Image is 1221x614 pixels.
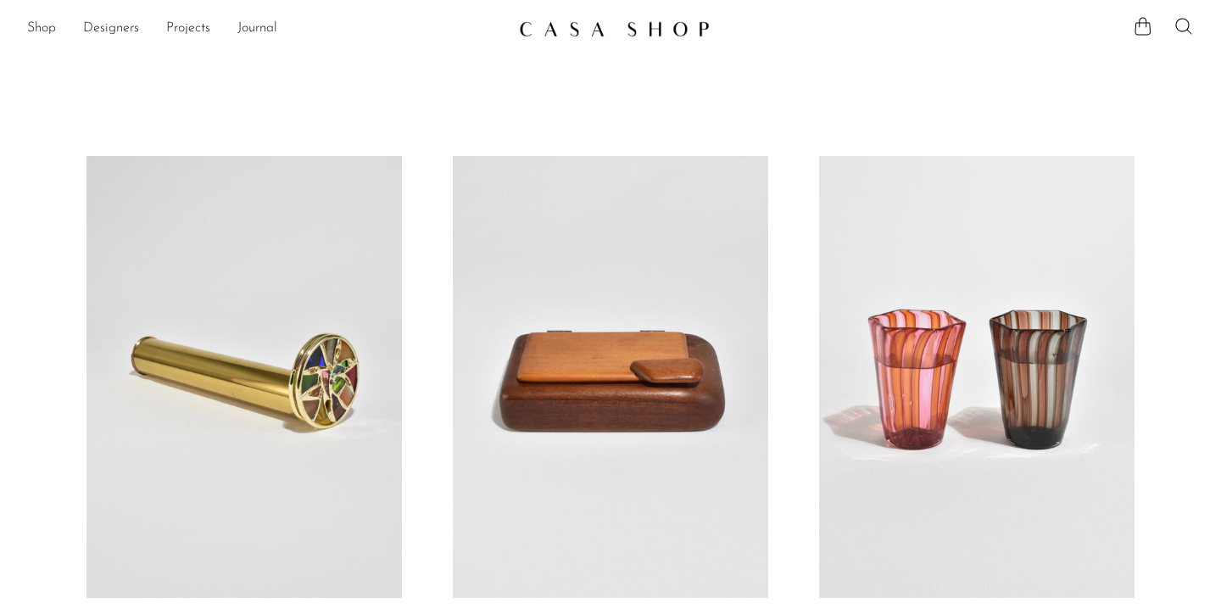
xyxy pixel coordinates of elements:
a: Projects [166,18,210,40]
a: Shop [27,18,56,40]
nav: Desktop navigation [27,14,505,43]
a: Designers [83,18,139,40]
ul: NEW HEADER MENU [27,14,505,43]
a: Journal [237,18,277,40]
